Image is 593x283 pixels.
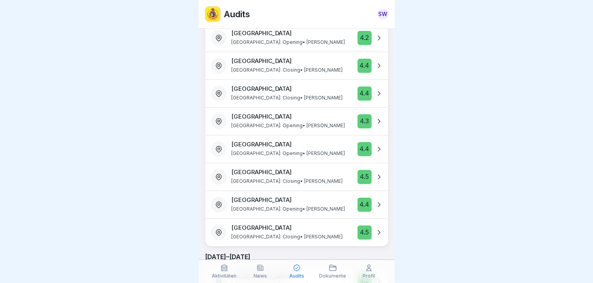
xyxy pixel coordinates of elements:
[205,135,388,163] a: [GEOGRAPHIC_DATA][GEOGRAPHIC_DATA]: Opening• [PERSON_NAME]4.4
[231,196,292,204] p: [GEOGRAPHIC_DATA]
[254,273,267,279] p: News
[231,169,292,176] p: [GEOGRAPHIC_DATA]
[319,273,346,279] p: Dokumente
[231,177,343,185] p: [GEOGRAPHIC_DATA]: Closing • [PERSON_NAME]
[231,30,292,37] p: [GEOGRAPHIC_DATA]
[231,58,292,65] p: [GEOGRAPHIC_DATA]
[363,273,375,279] p: Profil
[231,85,292,92] p: [GEOGRAPHIC_DATA]
[205,163,388,191] a: [GEOGRAPHIC_DATA][GEOGRAPHIC_DATA]: Closing• [PERSON_NAME]4.5
[231,113,292,120] p: [GEOGRAPHIC_DATA]
[231,122,345,130] p: [GEOGRAPHIC_DATA]: Opening • [PERSON_NAME]
[231,141,292,148] p: [GEOGRAPHIC_DATA]
[377,9,388,20] a: SW
[205,24,388,52] a: [GEOGRAPHIC_DATA][GEOGRAPHIC_DATA]: Opening• [PERSON_NAME]4.2
[357,170,372,184] div: 4.5
[231,224,292,231] p: [GEOGRAPHIC_DATA]
[205,80,388,107] a: [GEOGRAPHIC_DATA][GEOGRAPHIC_DATA]: Closing• [PERSON_NAME]4.4
[231,38,345,46] p: [GEOGRAPHIC_DATA]: Opening • [PERSON_NAME]
[231,94,343,102] p: [GEOGRAPHIC_DATA]: Closing • [PERSON_NAME]
[357,59,372,73] div: 4.4
[357,31,372,45] div: 4.2
[357,114,372,128] div: 4.3
[205,191,388,218] a: [GEOGRAPHIC_DATA][GEOGRAPHIC_DATA]: Opening• [PERSON_NAME]4.4
[357,87,372,101] div: 4.4
[205,219,388,246] a: [GEOGRAPHIC_DATA][GEOGRAPHIC_DATA]: Closing• [PERSON_NAME]4.5
[224,9,250,19] p: Audits
[205,52,388,79] a: [GEOGRAPHIC_DATA][GEOGRAPHIC_DATA]: Closing• [PERSON_NAME]4.4
[212,273,236,279] p: Aktivitäten
[231,66,343,74] p: [GEOGRAPHIC_DATA]: Closing • [PERSON_NAME]
[357,225,372,240] div: 4.5
[231,205,345,213] p: [GEOGRAPHIC_DATA]: Opening • [PERSON_NAME]
[231,233,343,241] p: [GEOGRAPHIC_DATA]: Closing • [PERSON_NAME]
[205,7,220,22] img: loco.jpg
[205,252,388,261] p: [DATE]–[DATE]
[205,108,388,135] a: [GEOGRAPHIC_DATA][GEOGRAPHIC_DATA]: Opening• [PERSON_NAME]4.3
[289,273,304,279] p: Audits
[357,198,372,212] div: 4.4
[357,142,372,156] div: 4.4
[231,150,345,157] p: [GEOGRAPHIC_DATA]: Opening • [PERSON_NAME]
